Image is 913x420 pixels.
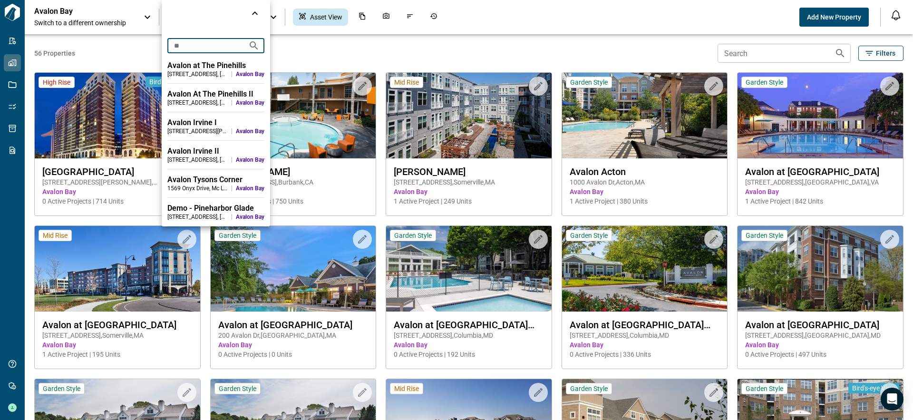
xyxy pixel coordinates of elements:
div: Avalon Tysons Corner [167,175,264,185]
span: Avalon Bay [236,70,264,78]
div: [STREET_ADDRESS][PERSON_NAME] , [GEOGRAPHIC_DATA] , [GEOGRAPHIC_DATA] [167,127,228,135]
div: [STREET_ADDRESS] , [GEOGRAPHIC_DATA] , [GEOGRAPHIC_DATA] [167,99,228,107]
div: Avalon at The Pinehills [167,61,264,70]
div: [STREET_ADDRESS] , [GEOGRAPHIC_DATA] , [GEOGRAPHIC_DATA] [167,213,228,221]
div: [STREET_ADDRESS] , [GEOGRAPHIC_DATA] , [GEOGRAPHIC_DATA] [167,70,228,78]
span: Avalon Bay [236,156,264,164]
div: Avalon Irvine II [167,147,264,156]
div: 1569 Onyx Drive , Mc Lean , [GEOGRAPHIC_DATA] [167,185,228,192]
div: Open Intercom Messenger [881,388,903,410]
div: Demo - Pineharbor Glade [167,204,264,213]
div: Avalon At The Pinehills II [167,89,264,99]
span: Avalon Bay [236,127,264,135]
span: Avalon Bay [236,185,264,192]
button: Search projects [244,36,263,55]
span: Avalon Bay [236,213,264,221]
span: Avalon Bay [236,99,264,107]
div: [STREET_ADDRESS] , [GEOGRAPHIC_DATA] , [GEOGRAPHIC_DATA] [167,156,228,164]
div: Avalon Irvine I [167,118,264,127]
